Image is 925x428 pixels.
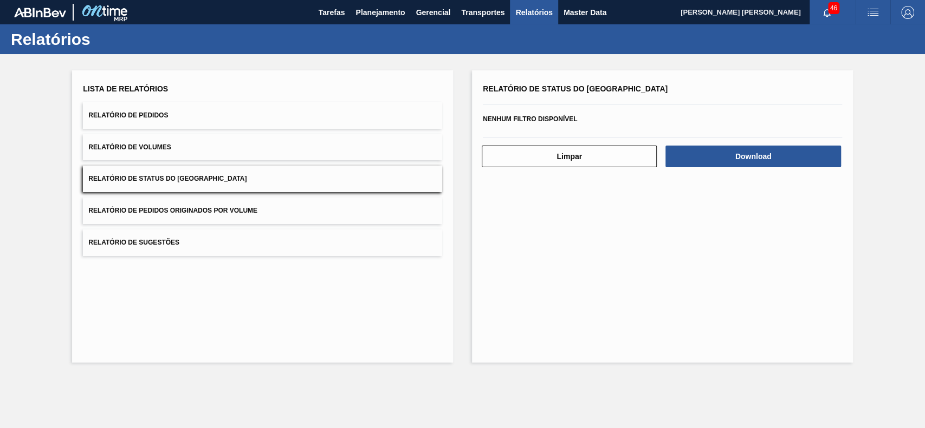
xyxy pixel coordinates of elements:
[355,6,405,19] span: Planejamento
[83,102,442,129] button: Relatório de Pedidos
[83,197,442,224] button: Relatório de Pedidos Originados por Volume
[461,6,504,19] span: Transportes
[515,6,552,19] span: Relatórios
[483,115,577,123] span: Nenhum filtro disponível
[319,6,345,19] span: Tarefas
[14,8,66,17] img: TNhmsLtSVTkK8tSr43FrP2fwEKptu5GPRR3wAAAABJRU5ErkJggg==
[810,5,844,20] button: Notificações
[83,134,442,161] button: Relatório de Volumes
[416,6,451,19] span: Gerencial
[828,2,839,14] span: 46
[482,146,657,167] button: Limpar
[88,143,171,151] span: Relatório de Volumes
[88,175,247,182] span: Relatório de Status do [GEOGRAPHIC_DATA]
[866,6,879,19] img: userActions
[88,239,179,246] span: Relatório de Sugestões
[665,146,840,167] button: Download
[83,166,442,192] button: Relatório de Status do [GEOGRAPHIC_DATA]
[83,84,168,93] span: Lista de Relatórios
[88,111,168,119] span: Relatório de Pedidos
[88,207,257,214] span: Relatório de Pedidos Originados por Volume
[564,6,606,19] span: Master Data
[83,229,442,256] button: Relatório de Sugestões
[901,6,914,19] img: Logout
[483,84,668,93] span: Relatório de Status do [GEOGRAPHIC_DATA]
[11,33,203,45] h1: Relatórios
